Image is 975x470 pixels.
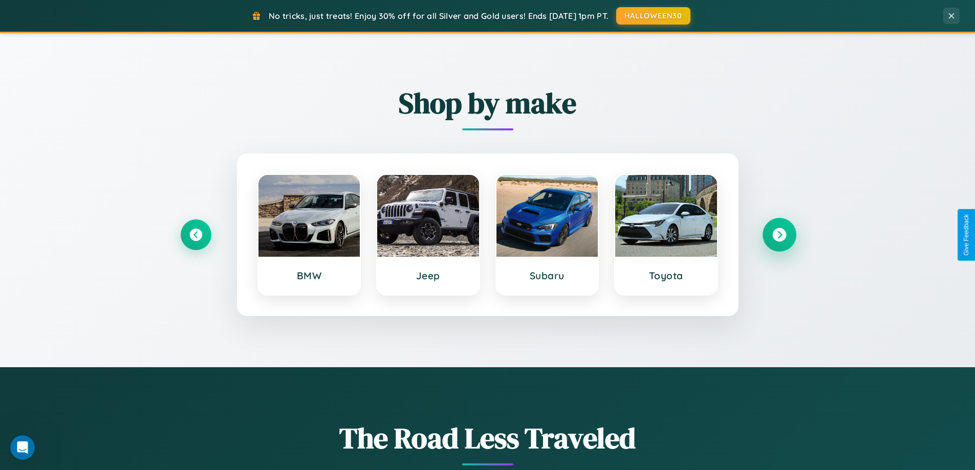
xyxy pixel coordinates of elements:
h3: Toyota [625,270,707,282]
h3: BMW [269,270,350,282]
iframe: Intercom live chat [10,435,35,460]
h3: Subaru [507,270,588,282]
button: HALLOWEEN30 [616,7,690,25]
div: Give Feedback [963,214,970,256]
span: No tricks, just treats! Enjoy 30% off for all Silver and Gold users! Ends [DATE] 1pm PT. [269,11,609,21]
h1: The Road Less Traveled [181,418,795,458]
h2: Shop by make [181,83,795,123]
h3: Jeep [387,270,469,282]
